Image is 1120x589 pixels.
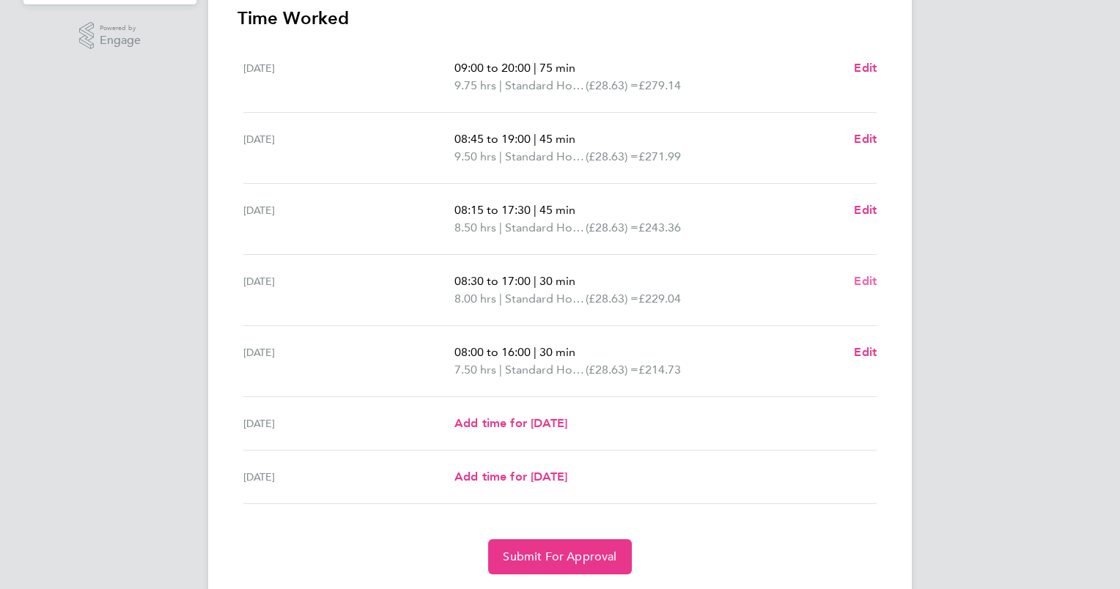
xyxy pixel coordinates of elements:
[505,219,586,237] span: Standard Hourly
[539,203,575,217] span: 45 min
[454,470,567,484] span: Add time for [DATE]
[499,221,502,234] span: |
[454,149,496,163] span: 9.50 hrs
[454,221,496,234] span: 8.50 hrs
[505,290,586,308] span: Standard Hourly
[79,22,141,50] a: Powered byEngage
[534,345,537,359] span: |
[243,415,454,432] div: [DATE]
[539,274,575,288] span: 30 min
[454,345,531,359] span: 08:00 to 16:00
[454,274,531,288] span: 08:30 to 17:00
[534,274,537,288] span: |
[237,7,883,30] h3: Time Worked
[243,59,454,95] div: [DATE]
[454,292,496,305] span: 8.00 hrs
[454,363,496,377] span: 7.50 hrs
[505,77,586,95] span: Standard Hourly
[854,203,877,217] span: Edit
[638,78,681,92] span: £279.14
[586,363,638,377] span: (£28.63) =
[638,363,681,377] span: £214.73
[454,468,567,486] a: Add time for [DATE]
[499,292,502,305] span: |
[638,149,681,163] span: £271.99
[454,78,496,92] span: 9.75 hrs
[243,344,454,379] div: [DATE]
[854,61,877,75] span: Edit
[505,148,586,166] span: Standard Hourly
[854,274,877,288] span: Edit
[499,149,502,163] span: |
[539,61,575,75] span: 75 min
[243,468,454,486] div: [DATE]
[854,130,877,148] a: Edit
[854,201,877,219] a: Edit
[243,130,454,166] div: [DATE]
[505,361,586,379] span: Standard Hourly
[854,273,877,290] a: Edit
[454,416,567,430] span: Add time for [DATE]
[586,221,638,234] span: (£28.63) =
[638,221,681,234] span: £243.36
[100,34,141,47] span: Engage
[243,273,454,308] div: [DATE]
[534,203,537,217] span: |
[488,539,631,574] button: Submit For Approval
[586,78,638,92] span: (£28.63) =
[854,345,877,359] span: Edit
[854,344,877,361] a: Edit
[454,132,531,146] span: 08:45 to 19:00
[534,61,537,75] span: |
[454,61,531,75] span: 09:00 to 20:00
[100,22,141,34] span: Powered by
[499,78,502,92] span: |
[454,203,531,217] span: 08:15 to 17:30
[638,292,681,305] span: £229.04
[854,132,877,146] span: Edit
[499,363,502,377] span: |
[534,132,537,146] span: |
[539,345,575,359] span: 30 min
[243,201,454,237] div: [DATE]
[503,549,616,564] span: Submit For Approval
[586,292,638,305] span: (£28.63) =
[854,59,877,77] a: Edit
[539,132,575,146] span: 45 min
[454,415,567,432] a: Add time for [DATE]
[586,149,638,163] span: (£28.63) =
